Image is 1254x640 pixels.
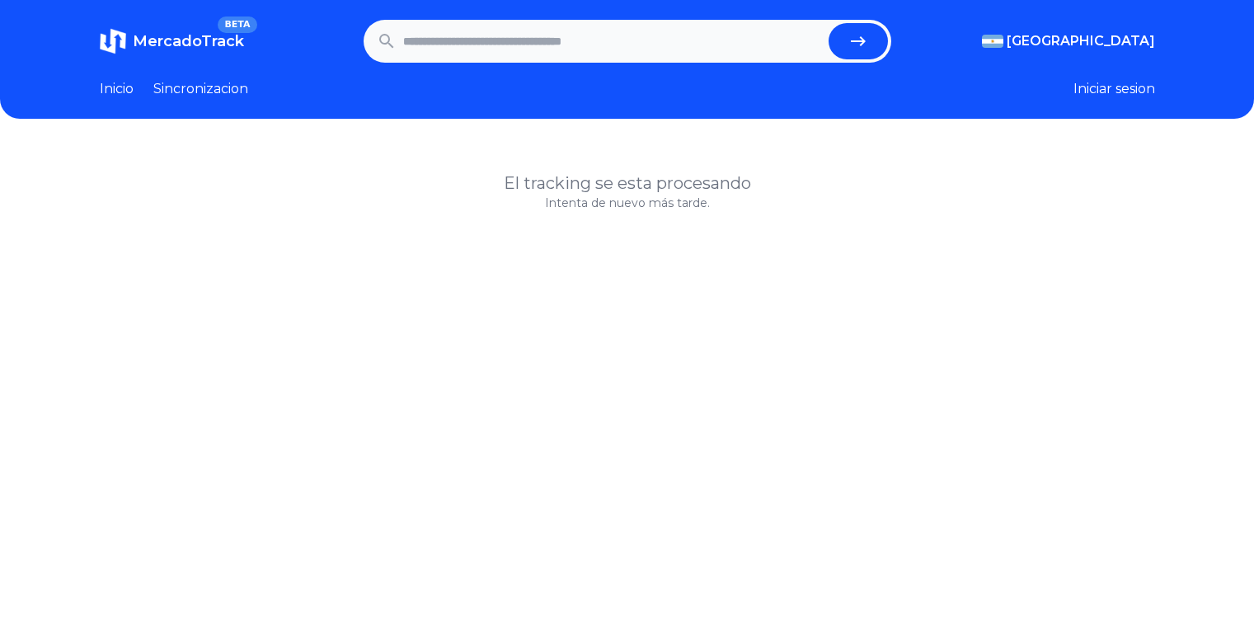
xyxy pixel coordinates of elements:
a: Sincronizacion [153,79,248,99]
a: Inicio [100,79,134,99]
span: [GEOGRAPHIC_DATA] [1007,31,1155,51]
img: MercadoTrack [100,28,126,54]
img: Argentina [982,35,1003,48]
p: Intenta de nuevo más tarde. [100,195,1155,211]
span: MercadoTrack [133,32,244,50]
button: [GEOGRAPHIC_DATA] [982,31,1155,51]
a: MercadoTrackBETA [100,28,244,54]
button: Iniciar sesion [1073,79,1155,99]
h1: El tracking se esta procesando [100,172,1155,195]
span: BETA [218,16,256,33]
